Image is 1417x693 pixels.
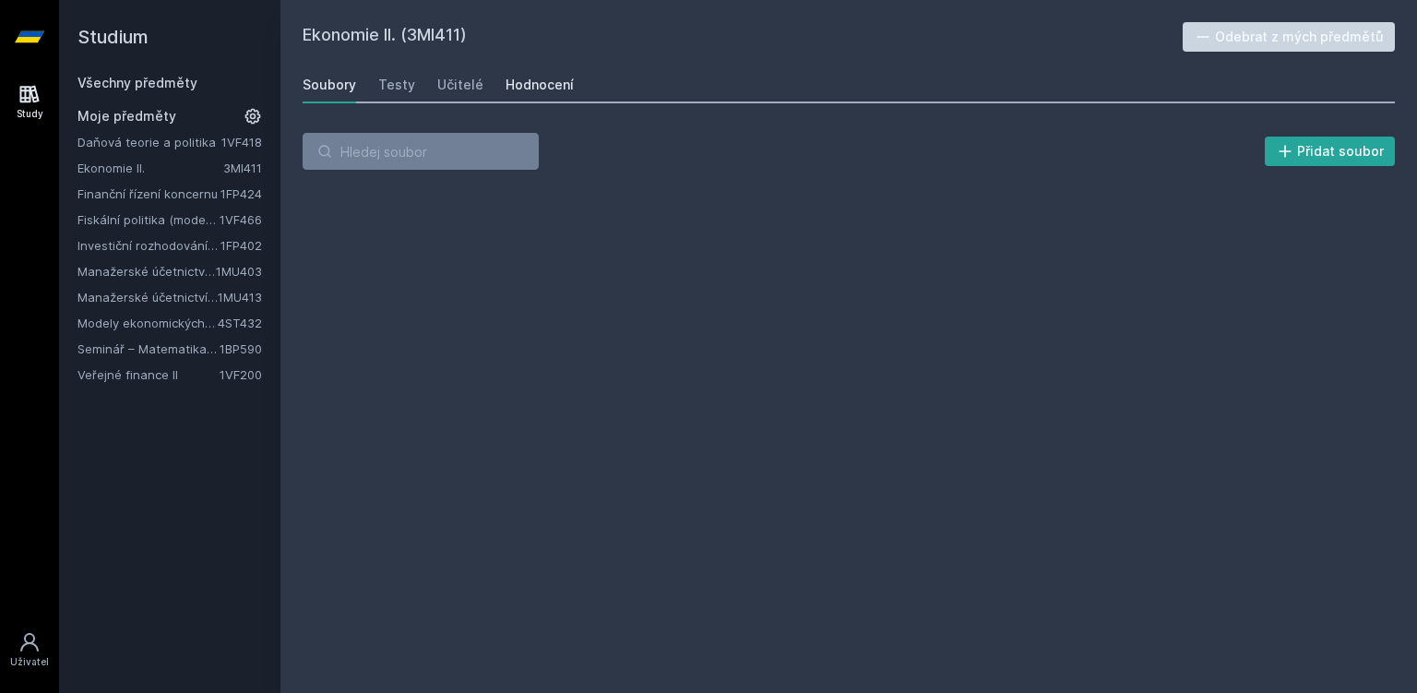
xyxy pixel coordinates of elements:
[10,655,49,669] div: Uživatel
[220,367,262,382] a: 1VF200
[77,185,220,203] a: Finanční řízení koncernu
[220,341,262,356] a: 1BP590
[77,210,220,229] a: Fiskální politika (moderní trendy a případové studie) (anglicky)
[77,340,220,358] a: Seminář – Matematika pro finance
[77,75,197,90] a: Všechny předměty
[77,288,218,306] a: Manažerské účetnictví pro vedlejší specializaci
[218,316,262,330] a: 4ST432
[378,76,415,94] div: Testy
[506,76,574,94] div: Hodnocení
[4,74,55,130] a: Study
[77,236,220,255] a: Investiční rozhodování a dlouhodobé financování
[303,66,356,103] a: Soubory
[220,212,262,227] a: 1VF466
[220,238,262,253] a: 1FP402
[378,66,415,103] a: Testy
[77,107,176,125] span: Moje předměty
[218,290,262,305] a: 1MU413
[1265,137,1396,166] button: Přidat soubor
[216,264,262,279] a: 1MU403
[77,133,221,151] a: Daňová teorie a politika
[221,135,262,149] a: 1VF418
[77,314,218,332] a: Modely ekonomických a finančních časových řad
[303,76,356,94] div: Soubory
[1183,22,1396,52] button: Odebrat z mých předmětů
[223,161,262,175] a: 3MI411
[303,22,1183,52] h2: Ekonomie II. (3MI411)
[4,622,55,678] a: Uživatel
[220,186,262,201] a: 1FP424
[77,262,216,281] a: Manažerské účetnictví II.
[437,76,483,94] div: Učitelé
[77,159,223,177] a: Ekonomie II.
[77,365,220,384] a: Veřejné finance II
[437,66,483,103] a: Učitelé
[303,133,539,170] input: Hledej soubor
[506,66,574,103] a: Hodnocení
[17,107,43,121] div: Study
